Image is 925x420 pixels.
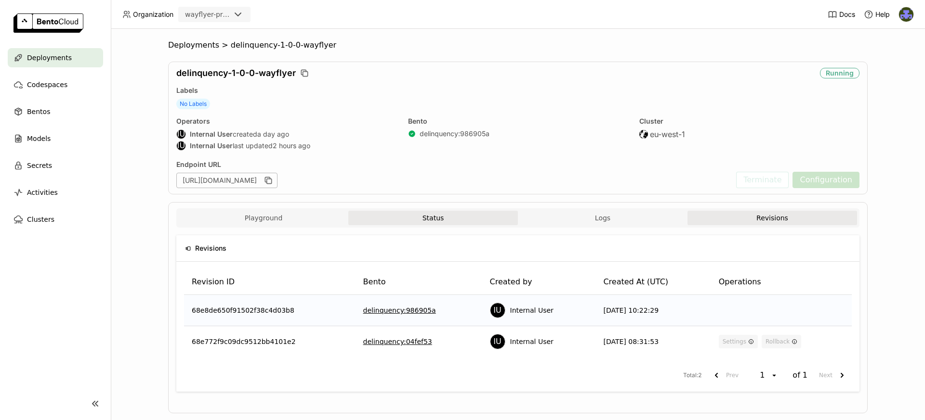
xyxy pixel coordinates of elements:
span: Organization [133,10,173,19]
div: IU [177,130,185,139]
a: Bentos [8,102,103,121]
td: [DATE] 08:31:53 [595,326,711,357]
button: Rollback [762,335,801,348]
span: delinquency-1-0-0-wayflyer [176,68,296,78]
span: 68e772f9c09dc9512bb4101e2 [192,337,296,346]
div: Bento [408,117,628,126]
button: Terminate [736,172,789,188]
div: Internal User [176,129,186,139]
div: 1 [757,370,770,380]
div: last updated [176,141,396,151]
a: Models [8,129,103,148]
div: Internal User [176,141,186,151]
strong: Internal User [190,130,233,139]
a: Deployments [8,48,103,67]
div: Endpoint URL [176,160,731,169]
button: Status [348,211,518,225]
svg: open [770,371,778,379]
a: Codespaces [8,75,103,94]
td: [DATE] 10:22:29 [595,295,711,326]
a: delinquency:986905a [363,305,436,315]
span: a day ago [257,130,289,139]
button: next page. current page 1 of 1 [815,367,852,384]
th: Revision ID [184,269,356,295]
div: Internal User [490,303,505,318]
span: Clusters [27,214,54,225]
div: Cluster [639,117,859,126]
span: 2 hours ago [273,141,310,150]
a: Activities [8,183,103,202]
div: Help [864,10,890,19]
button: Revisions [687,211,857,225]
span: No Labels [176,99,210,109]
button: previous page. current page 1 of 1 [707,367,742,384]
span: Revisions [195,243,226,254]
div: Internal User [490,334,505,349]
span: Logs [595,214,610,222]
span: Bentos [27,106,50,117]
span: 68e8de650f91502f38c4d03b8 [192,305,294,315]
span: Activities [27,187,58,198]
span: of 1 [793,370,807,380]
div: Running [820,68,859,78]
nav: Breadcrumbs navigation [168,40,868,50]
th: Operations [711,269,852,295]
th: Bento [356,269,482,295]
a: Clusters [8,210,103,229]
span: Codespaces [27,79,67,90]
div: IU [490,334,505,349]
a: delinquency:04fef53 [363,337,432,346]
span: Total : 2 [683,371,702,380]
div: Operators [176,117,396,126]
img: Deirdre Bevan [899,7,913,22]
span: Deployments [168,40,219,50]
a: delinquency:986905a [420,129,489,138]
a: Secrets [8,156,103,175]
strong: Internal User [190,141,233,150]
button: Configuration [793,172,859,188]
span: Docs [839,10,855,19]
div: created [176,129,396,139]
div: IU [177,141,185,150]
span: delinquency-1-0-0-wayflyer [231,40,336,50]
span: Deployments [27,52,72,64]
span: Internal User [510,337,554,346]
th: Created At (UTC) [595,269,711,295]
span: eu-west-1 [650,129,685,139]
span: Help [875,10,890,19]
div: Settings [723,338,754,345]
div: [URL][DOMAIN_NAME] [176,173,277,188]
div: Labels [176,86,859,95]
a: Docs [828,10,855,19]
img: logo [13,13,83,33]
span: > [219,40,231,50]
div: wayflyer-prod [185,10,230,19]
button: Playground [179,211,348,225]
div: IU [490,303,505,318]
input: Selected wayflyer-prod. [231,10,232,20]
div: Rollback [766,338,797,345]
span: Internal User [510,305,554,315]
button: Settings [719,335,758,348]
th: Created by [482,269,596,295]
span: Models [27,133,51,144]
span: Secrets [27,160,52,171]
